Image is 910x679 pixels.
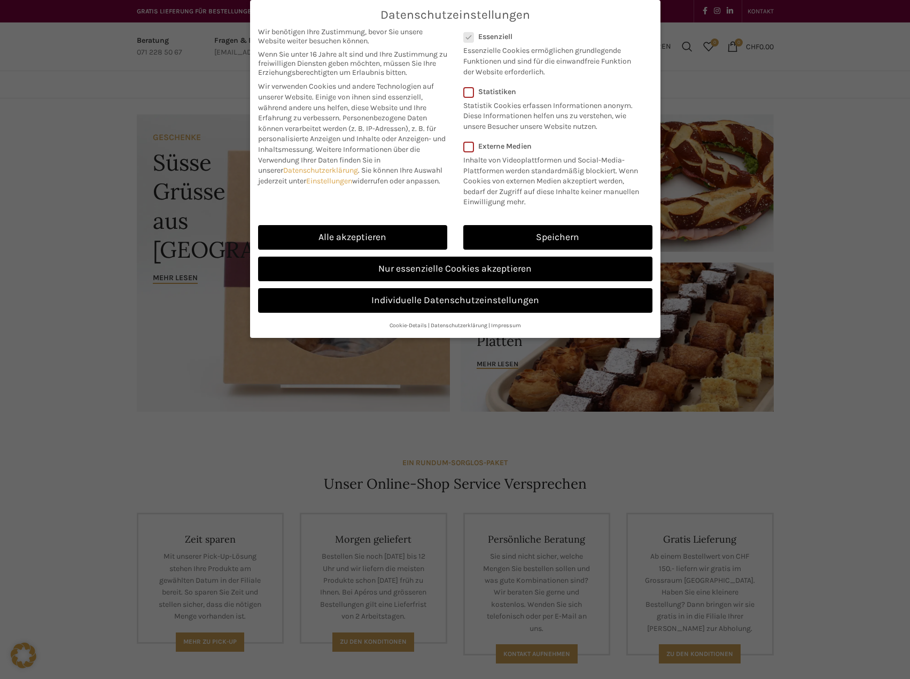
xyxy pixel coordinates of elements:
[380,8,530,22] span: Datenschutzeinstellungen
[390,322,427,329] a: Cookie-Details
[463,41,639,77] p: Essenzielle Cookies ermöglichen grundlegende Funktionen und sind für die einwandfreie Funktion de...
[258,82,434,122] span: Wir verwenden Cookies und andere Technologien auf unserer Website. Einige von ihnen sind essenzie...
[258,288,652,313] a: Individuelle Datenschutzeinstellungen
[463,32,639,41] label: Essenziell
[463,96,639,132] p: Statistik Cookies erfassen Informationen anonym. Diese Informationen helfen uns zu verstehen, wie...
[258,27,447,45] span: Wir benötigen Ihre Zustimmung, bevor Sie unsere Website weiter besuchen können.
[491,322,521,329] a: Impressum
[258,113,446,154] span: Personenbezogene Daten können verarbeitet werden (z. B. IP-Adressen), z. B. für personalisierte A...
[463,142,645,151] label: Externe Medien
[306,176,352,186] a: Einstellungen
[258,50,447,77] span: Wenn Sie unter 16 Jahre alt sind und Ihre Zustimmung zu freiwilligen Diensten geben möchten, müss...
[463,225,652,250] a: Speichern
[258,145,420,175] span: Weitere Informationen über die Verwendung Ihrer Daten finden Sie in unserer .
[431,322,487,329] a: Datenschutzerklärung
[463,87,639,96] label: Statistiken
[258,166,442,186] span: Sie können Ihre Auswahl jederzeit unter widerrufen oder anpassen.
[258,257,652,281] a: Nur essenzielle Cookies akzeptieren
[283,166,358,175] a: Datenschutzerklärung
[258,225,447,250] a: Alle akzeptieren
[463,151,645,207] p: Inhalte von Videoplattformen und Social-Media-Plattformen werden standardmäßig blockiert. Wenn Co...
